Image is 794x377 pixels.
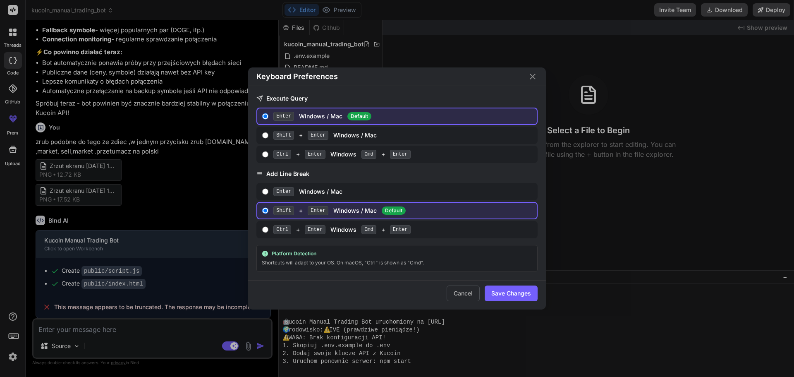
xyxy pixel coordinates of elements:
span: Shift [273,206,294,215]
input: EnterWindows / Mac [262,188,268,195]
span: Enter [305,225,325,234]
div: Windows / Mac [273,112,533,121]
span: Enter [308,206,328,215]
input: Ctrl+Enter Windows Cmd+Enter [262,226,268,233]
span: Cmd [361,150,376,159]
span: Shift [273,131,294,140]
span: Enter [305,150,325,159]
input: EnterWindows / Mac Default [262,113,268,120]
div: Windows / Mac [273,187,533,196]
div: + Windows + [273,150,533,159]
span: Enter [390,225,411,234]
input: Shift+EnterWindows / MacDefault [262,207,268,214]
span: Enter [390,150,411,159]
span: Enter [273,112,294,121]
div: + Windows + [273,225,533,234]
input: Shift+EnterWindows / Mac [262,132,268,139]
span: Cmd [361,225,376,234]
span: Default [382,207,406,215]
span: Ctrl [273,225,291,234]
span: Ctrl [273,150,291,159]
span: Default [347,112,371,120]
button: Close [528,72,538,82]
h3: Execute Query [256,94,538,103]
div: + Windows / Mac [273,131,533,140]
div: Shortcuts will adapt to your OS. On macOS, "Ctrl" is shown as "Cmd". [262,259,532,267]
div: + Windows / Mac [273,206,533,215]
h3: Add Line Break [256,170,538,178]
button: Cancel [447,286,480,301]
button: Save Changes [485,286,538,301]
span: Enter [273,187,294,196]
h2: Keyboard Preferences [256,71,338,82]
div: Platform Detection [262,250,532,257]
input: Ctrl+Enter Windows Cmd+Enter [262,151,268,158]
span: Enter [308,131,328,140]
